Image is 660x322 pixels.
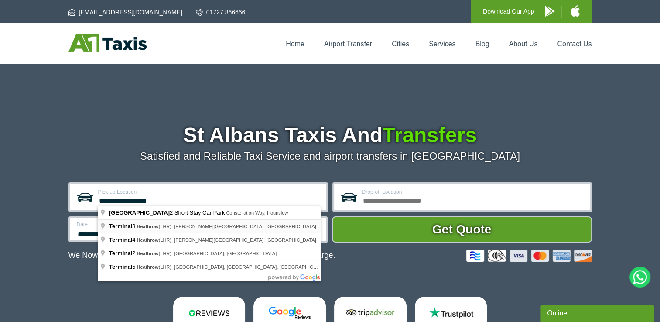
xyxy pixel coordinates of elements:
span: (LHR), [GEOGRAPHIC_DATA], [GEOGRAPHIC_DATA] [137,251,277,256]
a: [EMAIL_ADDRESS][DOMAIN_NAME] [68,8,182,17]
a: Airport Transfer [324,40,372,48]
span: [GEOGRAPHIC_DATA] [109,209,170,216]
span: 3 [109,223,137,230]
label: Date [77,222,189,227]
span: Heathrow [137,264,158,270]
img: Credit And Debit Cards [466,250,592,262]
a: Contact Us [557,40,592,48]
img: Tripadvisor [344,306,397,319]
img: Google [263,306,316,319]
a: Services [429,40,455,48]
span: 2 Short Stay Car Park [109,209,226,216]
h1: St Albans Taxis And [68,125,592,146]
span: Heathrow [137,237,158,243]
span: Heathrow [137,251,158,256]
p: Download Our App [483,6,534,17]
a: About Us [509,40,538,48]
p: Satisfied and Reliable Taxi Service and airport transfers in [GEOGRAPHIC_DATA] [68,150,592,162]
span: Heathrow [137,224,158,229]
span: Terminal [109,250,132,257]
img: Trustpilot [425,306,477,319]
span: (LHR), [PERSON_NAME][GEOGRAPHIC_DATA], [GEOGRAPHIC_DATA] [137,224,316,229]
span: 2 [109,250,137,257]
label: Pick-up Location [98,189,321,195]
iframe: chat widget [540,303,656,322]
span: Constellation Way, Hounslow [226,210,288,216]
span: Terminal [109,236,132,243]
span: Transfers [383,123,477,147]
span: (LHR), [GEOGRAPHIC_DATA], [GEOGRAPHIC_DATA], [GEOGRAPHIC_DATA] [137,264,329,270]
a: Home [286,40,304,48]
button: Get Quote [332,216,592,243]
span: 4 [109,236,137,243]
p: We Now Accept Card & Contactless Payment In [68,251,335,260]
img: A1 Taxis Android App [545,6,554,17]
label: Drop-off Location [362,189,585,195]
span: 5 [109,264,137,270]
span: Terminal [109,264,132,270]
img: A1 Taxis iPhone App [571,5,580,17]
span: (LHR), [PERSON_NAME][GEOGRAPHIC_DATA], [GEOGRAPHIC_DATA] [137,237,316,243]
img: A1 Taxis St Albans LTD [68,34,147,52]
span: Terminal [109,223,132,230]
a: Blog [475,40,489,48]
a: Cities [392,40,409,48]
a: 01727 866666 [196,8,246,17]
img: Reviews.io [183,306,235,319]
